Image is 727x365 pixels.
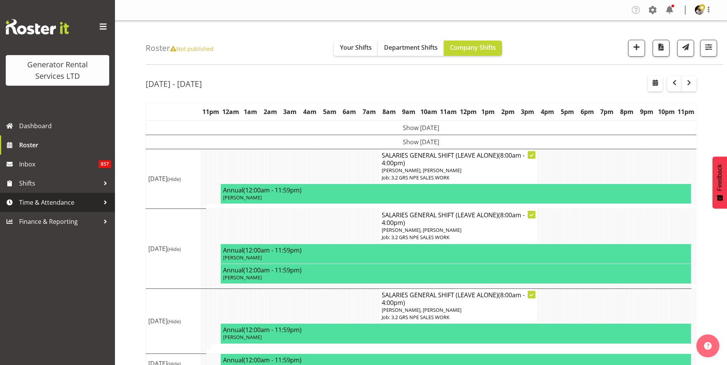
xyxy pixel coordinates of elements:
div: Generator Rental Services LTD [13,59,102,82]
span: (8:00am - 4:00pm) [382,291,525,307]
span: (Hide) [167,318,181,325]
th: 1am [240,103,260,121]
th: 8pm [617,103,637,121]
th: 7am [359,103,379,121]
span: Company Shifts [450,43,496,52]
th: 6pm [577,103,597,121]
h4: Roster [146,44,213,52]
span: 857 [98,160,111,168]
h4: Annual [223,356,689,364]
span: Inbox [19,158,98,170]
button: Send a list of all shifts for the selected filtered period to all rostered employees. [677,40,694,57]
span: (12:00am - 11:59pm) [243,186,302,194]
span: [PERSON_NAME], [PERSON_NAME] [382,226,461,233]
h2: [DATE] - [DATE] [146,79,202,89]
th: 2pm [498,103,518,121]
img: Rosterit website logo [6,19,69,34]
th: 2am [260,103,280,121]
h4: Annual [223,186,689,194]
h4: Annual [223,266,689,274]
span: Department Shifts [384,43,438,52]
button: Add a new shift [628,40,645,57]
img: help-xxl-2.png [704,342,712,350]
span: Finance & Reporting [19,216,100,227]
th: 9pm [637,103,656,121]
td: [DATE] [146,288,201,354]
span: [PERSON_NAME], [PERSON_NAME] [382,306,461,313]
span: Shifts [19,178,100,189]
span: [PERSON_NAME] [223,334,262,341]
th: 1pm [478,103,498,121]
th: 8am [379,103,399,121]
h4: Annual [223,246,689,254]
th: 4am [300,103,320,121]
span: [PERSON_NAME] [223,194,262,201]
p: Job: 3.2 GRS NPE SALES WORK [382,314,535,321]
span: (Hide) [167,246,181,253]
th: 5am [320,103,340,121]
th: 6am [340,103,359,121]
th: 10am [419,103,439,121]
th: 11pm [676,103,696,121]
span: Roster [19,139,111,151]
span: (12:00am - 11:59pm) [243,356,302,364]
button: Company Shifts [444,41,502,56]
th: 12pm [458,103,478,121]
button: Your Shifts [334,41,378,56]
p: Job: 3.2 GRS NPE SALES WORK [382,234,535,241]
th: 4pm [538,103,558,121]
button: Select a specific date within the roster. [648,76,663,91]
span: (12:00am - 11:59pm) [243,246,302,254]
button: Feedback - Show survey [712,156,727,209]
h4: SALARIES GENERAL SHIFT (LEAVE ALONE) [382,152,535,167]
th: 12am [221,103,241,121]
span: Dashboard [19,120,111,132]
p: Job: 3.2 GRS NPE SALES WORK [382,174,535,181]
span: [PERSON_NAME] [223,274,262,281]
th: 3am [280,103,300,121]
span: (12:00am - 11:59pm) [243,266,302,274]
td: [DATE] [146,149,201,209]
td: Show [DATE] [146,135,696,149]
span: [PERSON_NAME], [PERSON_NAME] [382,167,461,174]
td: Show [DATE] [146,121,696,135]
button: Filter Shifts [700,40,717,57]
th: 11pm [201,103,221,121]
span: Time & Attendance [19,197,100,208]
th: 9am [399,103,419,121]
span: Feedback [716,164,723,191]
span: (8:00am - 4:00pm) [382,211,525,227]
th: 11am [438,103,458,121]
span: Not published [170,45,213,52]
button: Department Shifts [378,41,444,56]
th: 10pm [656,103,676,121]
button: Download a PDF of the roster according to the set date range. [653,40,670,57]
span: [PERSON_NAME] [223,254,262,261]
img: andrew-crenfeldtab2e0c3de70d43fd7286f7b271d34304.png [695,5,704,15]
th: 5pm [557,103,577,121]
span: (Hide) [167,176,181,182]
span: Your Shifts [340,43,372,52]
h4: SALARIES GENERAL SHIFT (LEAVE ALONE) [382,291,535,306]
th: 3pm [518,103,538,121]
td: [DATE] [146,209,201,289]
span: (8:00am - 4:00pm) [382,151,525,167]
span: (12:00am - 11:59pm) [243,326,302,334]
h4: SALARIES GENERAL SHIFT (LEAVE ALONE) [382,211,535,226]
th: 7pm [597,103,617,121]
h4: Annual [223,326,689,334]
